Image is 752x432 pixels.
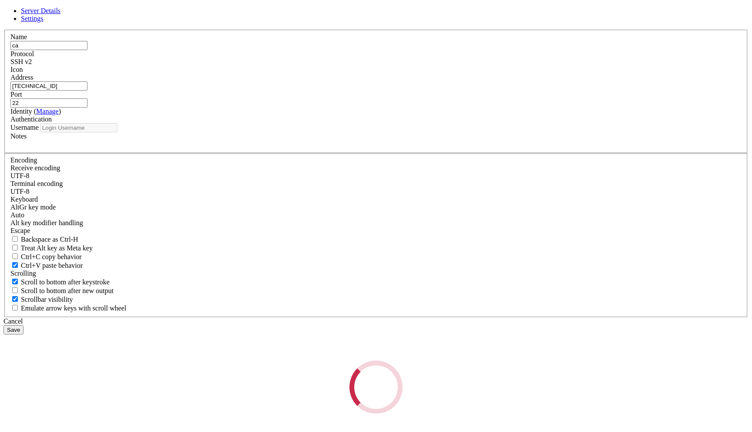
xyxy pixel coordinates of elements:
[10,227,742,235] div: Escape
[10,278,110,286] label: Whether to scroll to the bottom on any keystroke.
[10,296,73,303] label: The vertical scrollbar mode.
[10,132,27,140] label: Notes
[10,253,82,260] label: Ctrl-C copies if true, send ^C to host if false. Ctrl-Shift-C sends ^C to host if true, copies if...
[10,58,742,66] div: SSH v2
[10,219,83,226] label: Controls how the Alt key is handled. Escape: Send an ESC prefix. 8-Bit: Add 128 to the typed char...
[3,10,638,16] x-row: root@[TECHNICAL_ID]'s password:
[95,10,98,16] div: (29, 1)
[10,270,36,277] label: Scrolling
[40,123,117,132] input: Login Username
[10,41,87,50] input: Server Name
[21,236,78,243] span: Backspace as Ctrl-H
[10,211,742,219] div: Auto
[10,81,87,91] input: Host Name or IP
[3,317,749,325] div: Cancel
[21,296,73,303] span: Scrollbar visibility
[10,164,60,172] label: Set the expected encoding for data received from the host. If the encodings do not match, visual ...
[10,172,30,179] span: UTF-8
[10,211,24,219] span: Auto
[10,244,93,252] label: Whether the Alt key acts as a Meta key or as a distinct Alt key.
[12,305,18,310] input: Emulate arrow keys with scroll wheel
[21,7,60,14] a: Server Details
[10,33,27,40] label: Name
[10,115,52,123] label: Authentication
[21,304,126,312] span: Emulate arrow keys with scroll wheel
[21,278,110,286] span: Scroll to bottom after keystroke
[10,180,63,187] label: The default terminal encoding. ISO-2022 enables character map translations (like graphics maps). ...
[3,325,23,334] button: Save
[3,3,638,10] x-row: Access denied
[10,74,33,81] label: Address
[10,262,83,269] label: Ctrl+V pastes if true, sends ^V to host if false. Ctrl+Shift+V sends ^V to host if true, pastes i...
[12,236,18,242] input: Backspace as Ctrl-H
[10,124,39,131] label: Username
[34,108,61,115] span: ( )
[12,262,18,268] input: Ctrl+V paste behavior
[10,66,23,73] label: Icon
[21,253,82,260] span: Ctrl+C copy behavior
[10,172,742,180] div: UTF-8
[12,296,18,302] input: Scrollbar visibility
[10,203,56,211] label: Set the expected encoding for data received from the host. If the encodings do not match, visual ...
[10,188,742,196] div: UTF-8
[10,108,61,115] label: Identity
[21,244,93,252] span: Treat Alt key as Meta key
[349,361,403,414] div: Loading...
[10,227,30,234] span: Escape
[10,236,78,243] label: If true, the backspace should send BS ('\x08', aka ^H). Otherwise the backspace key should send '...
[12,279,18,284] input: Scroll to bottom after keystroke
[21,15,44,22] a: Settings
[10,196,38,203] label: Keyboard
[21,262,83,269] span: Ctrl+V paste behavior
[10,91,22,98] label: Port
[12,287,18,293] input: Scroll to bottom after new output
[10,188,30,195] span: UTF-8
[10,287,114,294] label: Scroll to bottom after new output.
[10,98,87,108] input: Port Number
[21,287,114,294] span: Scroll to bottom after new output
[10,304,126,312] label: When using the alternative screen buffer, and DECCKM (Application Cursor Keys) is active, mouse w...
[36,108,59,115] a: Manage
[12,253,18,259] input: Ctrl+C copy behavior
[10,156,37,164] label: Encoding
[12,245,18,250] input: Treat Alt key as Meta key
[10,58,32,65] span: SSH v2
[10,50,34,57] label: Protocol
